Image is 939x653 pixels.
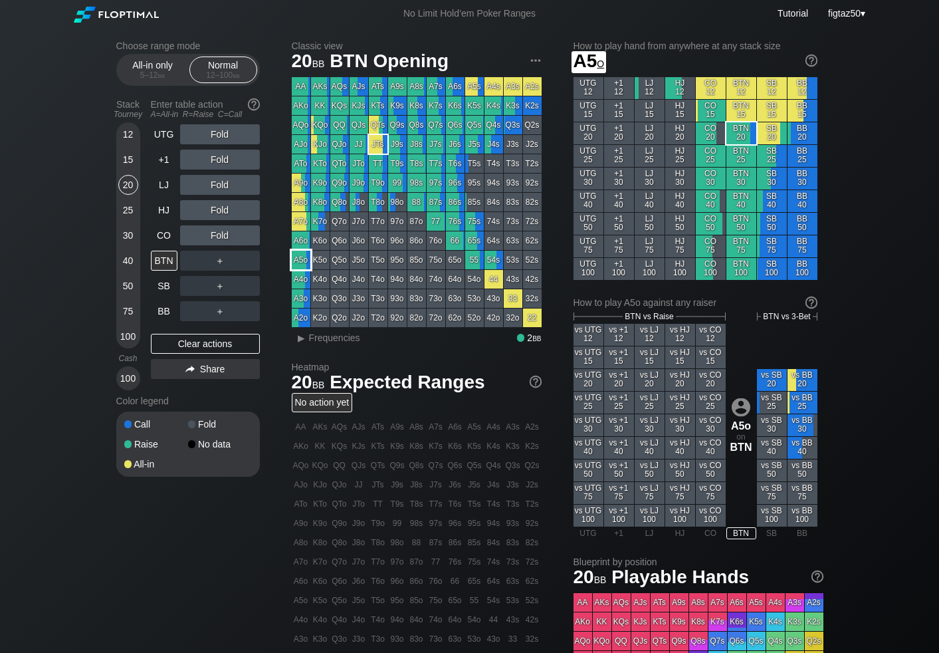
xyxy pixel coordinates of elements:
[787,77,817,99] div: BB 12
[388,135,407,154] div: J9s
[292,116,310,134] div: AQo
[388,289,407,308] div: 93o
[350,174,368,192] div: J9o
[427,212,445,231] div: 77
[523,231,542,250] div: 62s
[292,96,310,115] div: AKo
[635,190,665,212] div: LJ 40
[484,251,503,269] div: 54s
[292,270,310,289] div: A4o
[188,440,252,449] div: No data
[407,270,426,289] div: 84o
[604,100,634,122] div: +1 15
[757,190,787,212] div: SB 40
[118,150,138,170] div: 15
[465,231,484,250] div: 65s
[696,145,726,167] div: CO 25
[118,200,138,220] div: 25
[504,116,522,134] div: Q3s
[574,100,603,122] div: UTG 15
[504,135,522,154] div: J3s
[330,270,349,289] div: Q4o
[151,251,177,271] div: BTN
[504,77,522,96] div: A3s
[158,70,165,80] span: bb
[407,231,426,250] div: 86o
[484,174,503,192] div: 94s
[388,116,407,134] div: Q9s
[484,135,503,154] div: J4s
[427,251,445,269] div: 75o
[427,193,445,211] div: 87s
[369,154,387,173] div: TT
[787,235,817,257] div: BB 75
[151,276,177,296] div: SB
[124,420,188,429] div: Call
[350,212,368,231] div: J7o
[180,200,260,220] div: Fold
[185,366,195,373] img: share.864f2f62.svg
[696,168,726,190] div: CO 30
[504,154,522,173] div: T3s
[465,212,484,231] div: 75s
[574,77,603,99] div: UTG 12
[665,100,695,122] div: HJ 15
[328,51,451,73] span: BTN Opening
[484,116,503,134] div: Q4s
[312,55,325,70] span: bb
[787,168,817,190] div: BB 30
[427,309,445,327] div: 72o
[523,116,542,134] div: Q2s
[330,77,349,96] div: AQs
[111,110,146,119] div: Tourney
[757,100,787,122] div: SB 15
[407,251,426,269] div: 85o
[665,122,695,144] div: HJ 20
[665,235,695,257] div: HJ 75
[74,7,159,23] img: Floptimal logo
[292,154,310,173] div: ATo
[604,258,634,280] div: +1 100
[118,276,138,296] div: 50
[574,190,603,212] div: UTG 40
[151,110,260,119] div: A=All-in R=Raise C=Call
[665,258,695,280] div: HJ 100
[665,77,695,99] div: HJ 12
[726,190,756,212] div: BTN 40
[757,122,787,144] div: SB 20
[504,174,522,192] div: 93s
[504,270,522,289] div: 43s
[696,77,726,99] div: CO 12
[523,96,542,115] div: K2s
[369,116,387,134] div: QTs
[465,193,484,211] div: 85s
[427,116,445,134] div: Q7s
[383,8,556,22] div: No Limit Hold’em Poker Ranges
[757,168,787,190] div: SB 30
[407,174,426,192] div: 98s
[787,190,817,212] div: BB 40
[465,135,484,154] div: J5s
[311,174,330,192] div: K9o
[330,309,349,327] div: Q2o
[696,100,726,122] div: CO 15
[528,53,543,68] img: ellipsis.fd386fe8.svg
[465,96,484,115] div: K5s
[504,289,522,308] div: 33
[726,77,756,99] div: BTN 12
[635,100,665,122] div: LJ 15
[330,116,349,134] div: QQ
[446,116,465,134] div: Q6s
[635,122,665,144] div: LJ 20
[523,154,542,173] div: T2s
[311,309,330,327] div: K2o
[446,270,465,289] div: 64o
[635,77,665,99] div: LJ 12
[523,251,542,269] div: 52s
[369,251,387,269] div: T5o
[574,297,817,308] div: How to play A5o against any raiser
[330,212,349,231] div: Q7o
[292,41,542,51] h2: Classic view
[635,145,665,167] div: LJ 25
[388,77,407,96] div: A9s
